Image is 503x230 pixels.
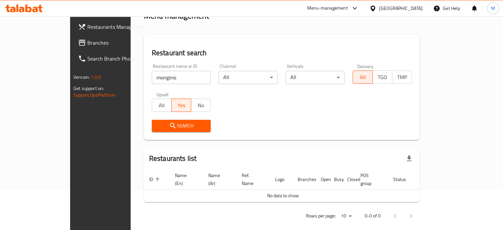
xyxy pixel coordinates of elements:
span: POS group [360,171,380,187]
span: Yes [174,101,189,110]
th: Open [315,169,329,190]
span: M [491,5,495,12]
span: Ref. Name [242,171,262,187]
button: TGO [372,70,392,84]
div: [GEOGRAPHIC_DATA] [379,5,423,12]
span: Version: [73,73,90,81]
th: Busy [329,169,342,190]
div: Export file [401,151,417,166]
div: Menu-management [307,4,348,12]
span: Search Branch Phone [87,55,149,63]
span: Get support on: [73,84,104,93]
p: 0-0 of 0 [365,212,381,220]
input: Search for restaurant name or ID.. [152,71,211,84]
div: All [286,71,345,84]
span: Branches [87,39,149,47]
th: Branches [292,169,315,190]
span: Status [393,175,415,183]
a: Support.OpsPlatform [73,91,115,99]
h2: Restaurant search [152,48,412,58]
span: No data to show [267,191,299,200]
button: No [191,99,211,112]
span: Restaurants Management [87,23,149,31]
a: Branches [73,35,154,51]
span: TMP [395,72,409,82]
label: Upsell [156,92,169,97]
span: 1.0.0 [91,73,101,81]
span: All [356,72,370,82]
button: TMP [392,70,412,84]
span: All [155,101,169,110]
button: All [152,99,172,112]
span: TGO [375,72,390,82]
div: All [219,71,278,84]
span: No [194,101,208,110]
table: enhanced table [144,169,445,202]
span: Name (En) [175,171,195,187]
h2: Menu management [144,11,209,21]
span: ID [149,175,162,183]
span: Name (Ar) [208,171,229,187]
a: Search Branch Phone [73,51,154,67]
span: Search [157,122,206,130]
div: Rows per page: [338,211,354,221]
h2: Restaurants list [149,154,196,163]
button: All [353,70,372,84]
label: Delivery [357,64,374,69]
th: Closed [342,169,355,190]
button: Yes [171,99,191,112]
button: Search [152,120,211,132]
p: Rows per page: [306,212,336,220]
th: Logo [270,169,292,190]
a: Restaurants Management [73,19,154,35]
